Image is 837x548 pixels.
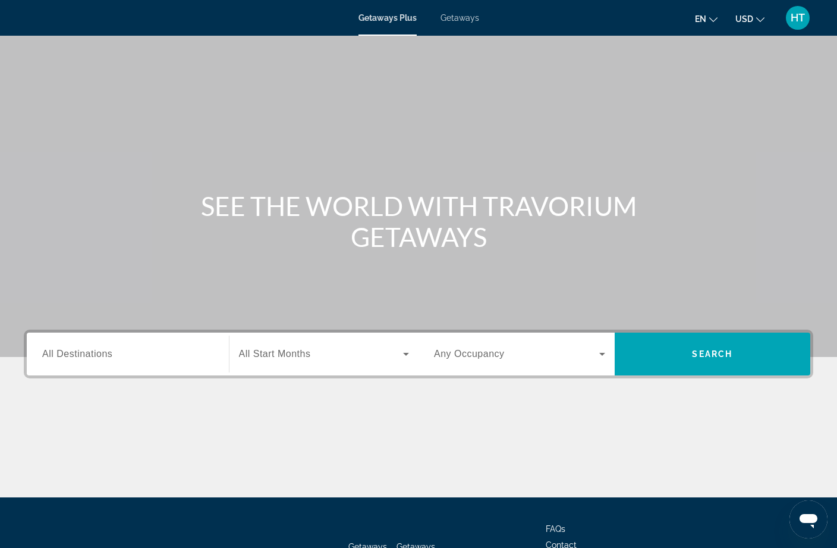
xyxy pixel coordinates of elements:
h1: SEE THE WORLD WITH TRAVORIUM GETAWAYS [196,190,641,252]
button: Change currency [735,10,764,27]
input: Select destination [42,347,213,362]
span: Any Occupancy [434,349,505,359]
button: User Menu [782,5,813,30]
a: Travorium [24,2,143,33]
span: HT [791,12,805,24]
span: en [695,14,706,24]
button: Search [615,333,811,375]
button: Change language [695,10,718,27]
span: All Start Months [239,349,311,359]
iframe: Button to launch messaging window [789,500,827,538]
a: Getaways Plus [358,13,417,23]
a: FAQs [546,524,565,534]
div: Search widget [27,333,810,375]
span: All Destinations [42,349,112,359]
a: Getaways [440,13,479,23]
span: Search [692,349,732,359]
span: USD [735,14,753,24]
